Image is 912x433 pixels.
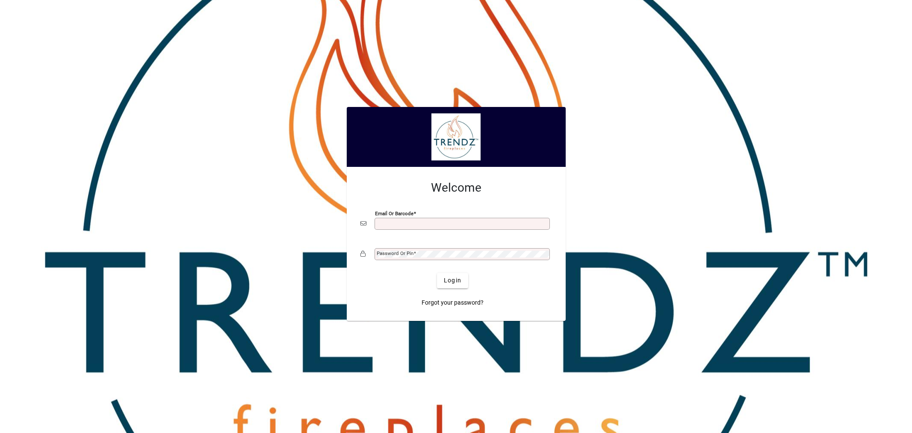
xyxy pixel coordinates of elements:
[422,298,484,307] span: Forgot your password?
[437,273,468,288] button: Login
[444,276,461,285] span: Login
[377,250,413,256] mat-label: Password or Pin
[360,181,552,195] h2: Welcome
[375,210,413,216] mat-label: Email or Barcode
[418,295,487,311] a: Forgot your password?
